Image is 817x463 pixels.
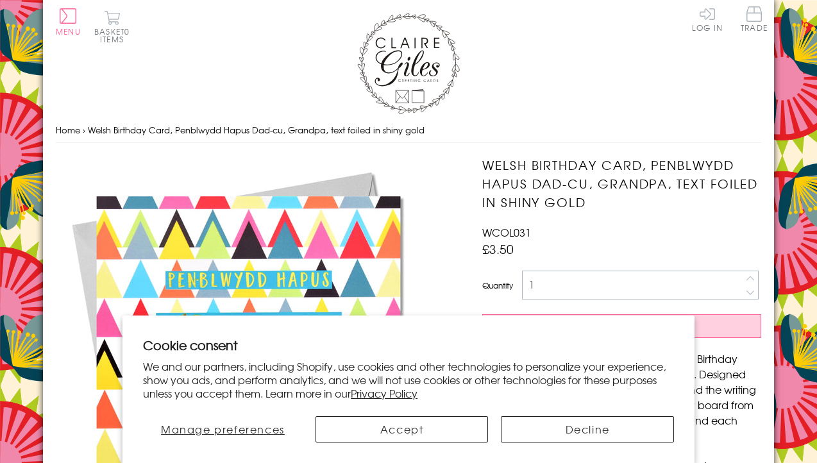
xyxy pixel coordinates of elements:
nav: breadcrumbs [56,117,761,144]
a: Privacy Policy [351,385,417,401]
h2: Cookie consent [143,336,674,354]
button: Add to Basket [482,314,761,338]
span: WCOL031 [482,224,531,240]
a: Home [56,124,80,136]
span: 0 items [100,26,130,45]
button: Basket0 items [94,10,130,43]
a: Log In [692,6,723,31]
span: Welsh Birthday Card, Penblwydd Hapus Dad-cu, Grandpa, text foiled in shiny gold [88,124,425,136]
h1: Welsh Birthday Card, Penblwydd Hapus Dad-cu, Grandpa, text foiled in shiny gold [482,156,761,211]
a: Trade [741,6,768,34]
span: › [83,124,85,136]
label: Quantity [482,280,513,291]
button: Menu [56,8,81,35]
button: Decline [501,416,674,442]
img: Claire Giles Greetings Cards [357,13,460,114]
span: Menu [56,26,81,37]
span: Manage preferences [161,421,285,437]
button: Accept [316,416,489,442]
button: Manage preferences [143,416,303,442]
span: Trade [741,6,768,31]
p: We and our partners, including Shopify, use cookies and other technologies to personalize your ex... [143,360,674,400]
span: £3.50 [482,240,514,258]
